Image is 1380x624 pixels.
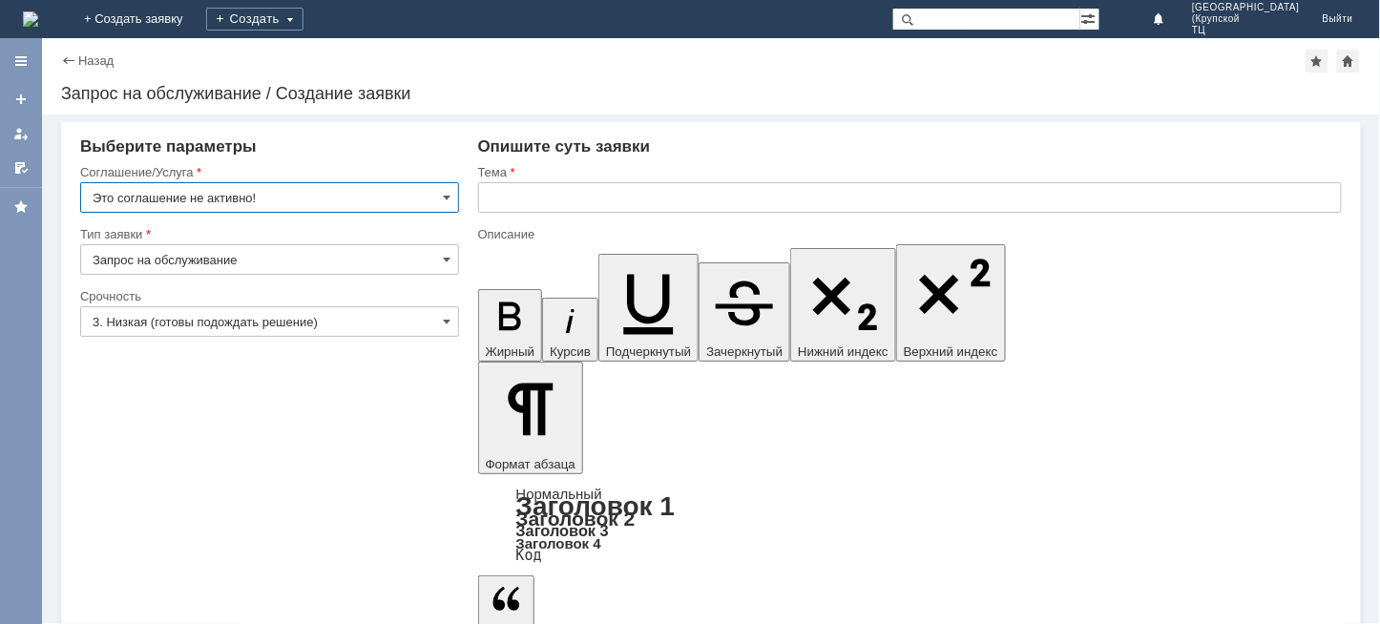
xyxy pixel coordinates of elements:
a: Мои согласования [6,153,36,183]
button: Верхний индекс [896,244,1006,362]
a: Заголовок 4 [516,535,601,551]
button: Зачеркнутый [699,262,790,362]
button: Подчеркнутый [598,254,699,362]
a: Перейти на домашнюю страницу [23,11,38,27]
div: Формат абзаца [478,488,1342,562]
div: Создать [206,8,303,31]
div: Срочность [80,290,455,302]
span: Выберите параметры [80,137,257,156]
a: Мои заявки [6,118,36,149]
button: Курсив [542,298,598,362]
span: Нижний индекс [798,344,889,359]
a: Нормальный [516,486,602,502]
span: Курсив [550,344,591,359]
button: Формат абзаца [478,362,583,474]
div: Тип заявки [80,228,455,240]
img: logo [23,11,38,27]
div: Сделать домашней страницей [1337,50,1360,73]
span: ТЦ [1192,25,1300,36]
span: Зачеркнутый [706,344,783,359]
span: Опишите суть заявки [478,137,651,156]
div: Добавить в избранное [1306,50,1328,73]
div: Тема [478,166,1338,178]
a: Создать заявку [6,84,36,114]
span: Расширенный поиск [1080,9,1099,27]
a: Заголовок 3 [516,522,609,539]
a: Заголовок 1 [516,491,676,521]
span: Верхний индекс [904,344,998,359]
div: Запрос на обслуживание / Создание заявки [61,84,1361,103]
div: Соглашение/Услуга [80,166,455,178]
span: (Крупской [1192,13,1300,25]
div: Описание [478,228,1338,240]
span: Формат абзаца [486,457,575,471]
button: Нижний индекс [790,248,896,362]
span: Подчеркнутый [606,344,691,359]
span: [GEOGRAPHIC_DATA] [1192,2,1300,13]
button: Жирный [478,289,543,362]
a: Заголовок 2 [516,508,636,530]
a: Назад [78,53,114,68]
span: Жирный [486,344,535,359]
a: Код [516,547,542,564]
